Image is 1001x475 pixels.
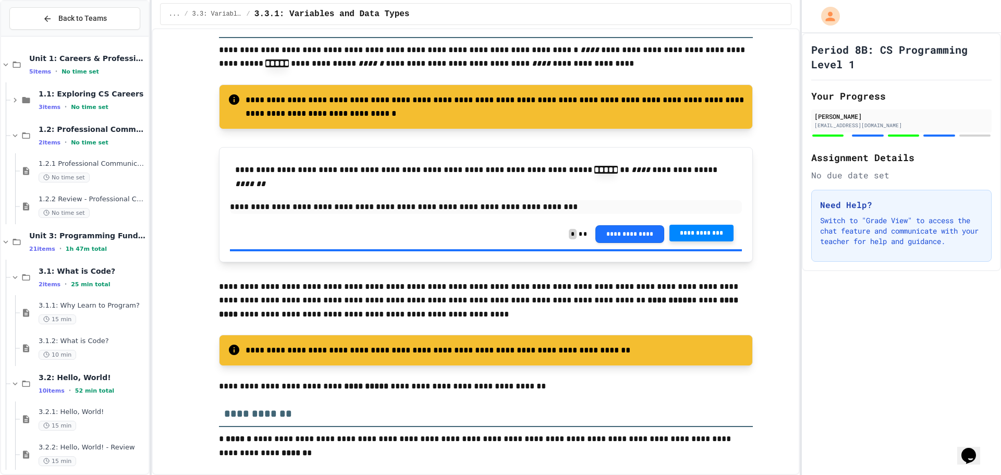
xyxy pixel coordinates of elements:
[811,42,992,71] h1: Period 8B: CS Programming Level 1
[29,54,147,63] span: Unit 1: Careers & Professionalism
[71,139,108,146] span: No time set
[39,443,147,452] span: 3.2.2: Hello, World! - Review
[254,8,410,20] span: 3.3.1: Variables and Data Types
[39,301,147,310] span: 3.1.1: Why Learn to Program?
[184,10,188,18] span: /
[29,246,55,252] span: 21 items
[169,10,180,18] span: ...
[55,67,57,76] span: •
[39,387,65,394] span: 10 items
[62,68,99,75] span: No time set
[39,314,76,324] span: 15 min
[66,246,107,252] span: 1h 47m total
[39,456,76,466] span: 15 min
[810,4,843,28] div: My Account
[71,104,108,111] span: No time set
[814,121,988,129] div: [EMAIL_ADDRESS][DOMAIN_NAME]
[39,173,90,182] span: No time set
[247,10,250,18] span: /
[39,160,147,168] span: 1.2.1 Professional Communication
[65,280,67,288] span: •
[65,138,67,147] span: •
[39,337,147,346] span: 3.1.2: What is Code?
[39,350,76,360] span: 10 min
[29,68,51,75] span: 5 items
[39,408,147,417] span: 3.2.1: Hello, World!
[75,387,114,394] span: 52 min total
[39,104,60,111] span: 3 items
[811,89,992,103] h2: Your Progress
[39,281,60,288] span: 2 items
[69,386,71,395] span: •
[39,195,147,204] span: 1.2.2 Review - Professional Communication
[71,281,110,288] span: 25 min total
[39,208,90,218] span: No time set
[811,150,992,165] h2: Assignment Details
[39,421,76,431] span: 15 min
[39,373,147,382] span: 3.2: Hello, World!
[39,139,60,146] span: 2 items
[820,215,983,247] p: Switch to "Grade View" to access the chat feature and communicate with your teacher for help and ...
[811,169,992,181] div: No due date set
[39,89,147,99] span: 1.1: Exploring CS Careers
[29,231,147,240] span: Unit 3: Programming Fundamentals
[820,199,983,211] h3: Need Help?
[192,10,242,18] span: 3.3: Variables and Data Types
[39,266,147,276] span: 3.1: What is Code?
[65,103,67,111] span: •
[39,125,147,134] span: 1.2: Professional Communication
[58,13,107,24] span: Back to Teams
[957,433,991,465] iframe: chat widget
[814,112,988,121] div: [PERSON_NAME]
[59,245,62,253] span: •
